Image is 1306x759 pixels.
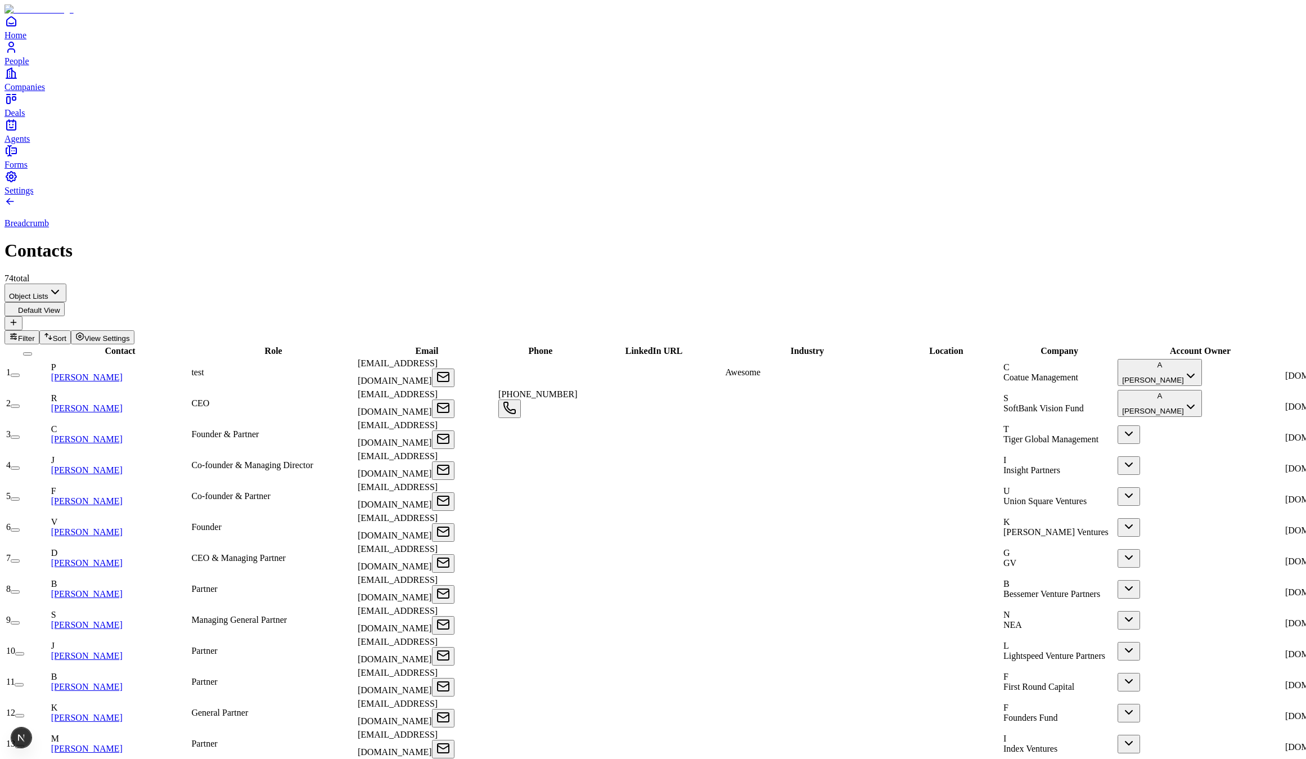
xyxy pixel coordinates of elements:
[51,703,190,713] div: K
[1003,393,1115,403] div: S
[191,491,270,501] span: Co-founder & Partner
[4,5,74,15] img: Item Brain Logo
[432,369,454,387] button: Open
[1003,734,1115,744] div: I
[51,527,123,537] a: [PERSON_NAME]
[4,302,65,316] button: Default View
[432,554,454,573] button: Open
[358,544,438,571] span: [EMAIL_ADDRESS][DOMAIN_NAME]
[358,637,438,664] span: [EMAIL_ADDRESS][DOMAIN_NAME]
[51,589,123,599] a: [PERSON_NAME]
[358,606,438,633] span: [EMAIL_ADDRESS][DOMAIN_NAME]
[1003,579,1115,599] div: BBessemer Venture Partners
[51,744,123,753] a: [PERSON_NAME]
[51,682,123,691] a: [PERSON_NAME]
[4,118,1302,143] a: Agents
[1003,548,1115,568] div: GGV
[51,672,190,682] div: B
[51,548,190,558] div: D
[6,677,15,686] span: 11
[790,346,824,356] span: Industry
[1003,734,1115,754] div: IIndex Ventures
[358,420,438,447] span: [EMAIL_ADDRESS][DOMAIN_NAME]
[71,330,134,344] button: View Settings
[191,615,287,625] span: Managing General Partner
[4,82,45,92] span: Companies
[1003,393,1115,414] div: SSoftBank Vision Fund
[39,330,71,344] button: Sort
[1003,455,1115,475] div: IInsight Partners
[191,646,217,655] span: Partner
[51,517,190,527] div: V
[51,424,190,434] div: C
[929,346,963,356] span: Location
[432,523,454,542] button: Open
[498,389,577,399] span: [PHONE_NUMBER]
[51,393,190,403] div: R
[6,398,11,408] span: 2
[191,367,204,377] span: test
[1003,455,1115,465] div: I
[1003,558,1016,568] span: GV
[191,398,209,408] span: CEO
[1003,672,1115,692] div: FFirst Round Capital
[51,641,190,651] div: J
[1003,682,1074,691] span: First Round Capital
[625,346,683,356] span: LinkedIn URL
[4,30,26,40] span: Home
[6,646,15,655] span: 10
[4,15,1302,40] a: Home
[432,678,454,697] button: Open
[51,434,123,444] a: [PERSON_NAME]
[1003,486,1115,496] div: U
[1170,346,1231,356] span: Account Owner
[6,739,15,748] span: 13
[726,367,761,377] span: Awesome
[1003,610,1115,620] div: N
[6,522,11,532] span: 6
[1003,579,1115,589] div: B
[498,399,521,418] button: Open
[51,362,190,372] div: P
[1003,486,1115,506] div: UUnion Square Ventures
[191,460,313,470] span: Co-founder & Managing Director
[51,651,123,661] a: [PERSON_NAME]
[4,66,1302,92] a: Companies
[51,372,123,382] a: [PERSON_NAME]
[432,616,454,635] button: Open
[4,92,1302,118] a: Deals
[1003,465,1060,475] span: Insight Partners
[51,486,190,496] div: F
[432,740,454,758] button: Open
[1003,403,1084,413] span: SoftBank Vision Fund
[1003,703,1115,713] div: F
[358,513,438,540] span: [EMAIL_ADDRESS][DOMAIN_NAME]
[432,399,454,418] button: Open
[4,218,1302,228] p: Breadcrumb
[191,677,217,686] span: Partner
[4,186,34,195] span: Settings
[191,553,286,563] span: CEO & Managing Partner
[51,734,190,744] div: M
[51,713,123,722] a: [PERSON_NAME]
[265,346,282,356] span: Role
[4,160,28,169] span: Forms
[432,461,454,480] button: Open
[432,709,454,727] button: Open
[4,199,1302,228] a: Breadcrumb
[6,615,11,625] span: 9
[4,144,1302,169] a: Forms
[51,558,123,568] a: [PERSON_NAME]
[1003,641,1115,651] div: L
[358,730,438,757] span: [EMAIL_ADDRESS][DOMAIN_NAME]
[1003,424,1115,434] div: T
[51,403,123,413] a: [PERSON_NAME]
[4,273,1302,284] div: 74 total
[6,491,11,501] span: 5
[6,429,11,439] span: 3
[432,647,454,666] button: Open
[1003,496,1087,506] span: Union Square Ventures
[4,56,29,66] span: People
[51,579,190,589] div: B
[6,708,15,717] span: 12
